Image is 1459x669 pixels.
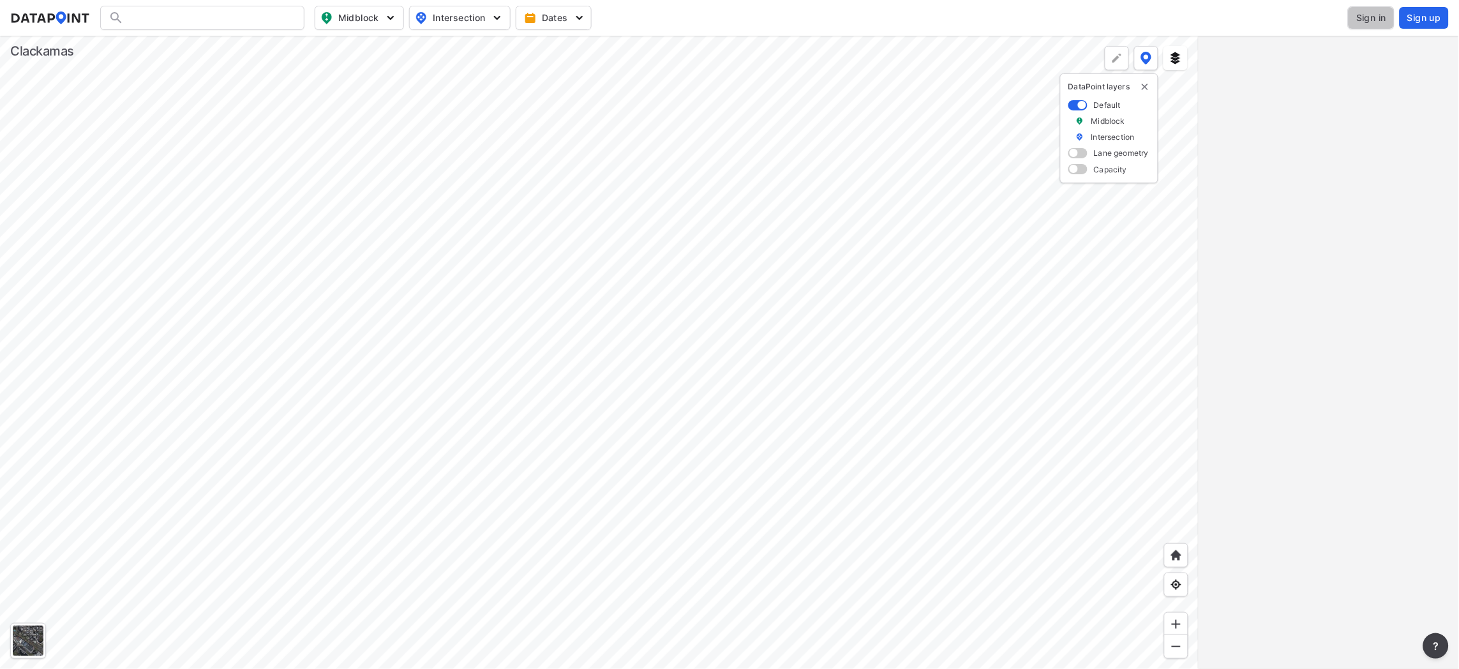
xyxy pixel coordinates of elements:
[10,11,90,24] img: dataPointLogo.9353c09d.svg
[1075,132,1084,142] img: marker_Intersection.6861001b.svg
[1431,638,1441,654] span: ?
[384,11,397,24] img: 5YPKRKmlfpI5mqlR8AD95paCi+0kK1fRFDJSaMmawlwaeJcJwk9O2fotCW5ve9gAAAAASUVORK5CYII=
[10,623,46,659] div: Toggle basemap
[1170,549,1183,562] img: +XpAUvaXAN7GudzAAAAAElFTkSuQmCC
[320,10,396,26] span: Midblock
[1164,635,1188,659] div: Zoom out
[1141,52,1152,64] img: data-point-layers.37681fc9.svg
[1164,612,1188,636] div: Zoom in
[1068,82,1150,92] p: DataPoint layers
[315,6,404,30] button: Midblock
[1094,164,1127,175] label: Capacity
[1423,633,1449,659] button: more
[1164,573,1188,597] div: View my location
[1094,100,1121,110] label: Default
[573,11,586,24] img: 5YPKRKmlfpI5mqlR8AD95paCi+0kK1fRFDJSaMmawlwaeJcJwk9O2fotCW5ve9gAAAAASUVORK5CYII=
[1348,6,1395,29] button: Sign in
[1140,82,1150,92] img: close-external-leyer.3061a1c7.svg
[1170,618,1183,631] img: ZvzfEJKXnyWIrJytrsY285QMwk63cM6Drc+sIAAAAASUVORK5CYII=
[1164,543,1188,568] div: Home
[1397,7,1449,29] a: Sign up
[1075,116,1084,126] img: marker_Midblock.5ba75e30.svg
[527,11,583,24] span: Dates
[1140,82,1150,92] button: delete
[1169,52,1182,64] img: layers.ee07997e.svg
[491,11,504,24] img: 5YPKRKmlfpI5mqlR8AD95paCi+0kK1fRFDJSaMmawlwaeJcJwk9O2fotCW5ve9gAAAAASUVORK5CYII=
[1091,132,1135,142] label: Intersection
[1400,7,1449,29] button: Sign up
[516,6,592,30] button: Dates
[1407,11,1441,24] span: Sign up
[319,10,334,26] img: map_pin_mid.602f9df1.svg
[1170,640,1183,653] img: MAAAAAElFTkSuQmCC
[10,42,74,60] div: Clackamas
[1094,147,1149,158] label: Lane geometry
[1091,116,1125,126] label: Midblock
[1170,578,1183,591] img: zeq5HYn9AnE9l6UmnFLPAAAAAElFTkSuQmCC
[415,10,502,26] span: Intersection
[409,6,511,30] button: Intersection
[1111,52,1123,64] img: +Dz8AAAAASUVORK5CYII=
[414,10,429,26] img: map_pin_int.54838e6b.svg
[1356,11,1386,24] span: Sign in
[524,11,537,24] img: calendar-gold.39a51dde.svg
[1345,6,1397,29] a: Sign in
